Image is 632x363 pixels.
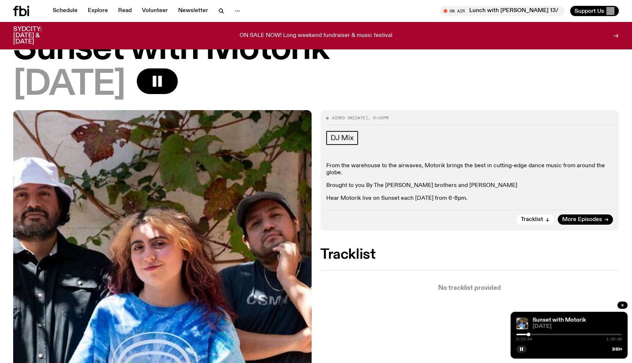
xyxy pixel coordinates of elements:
p: Hear Motorik live on Sunset each [DATE] from 6-8pm. [326,195,613,202]
h1: Sunset with Motorik [13,33,619,66]
p: From the warehouse to the airwaves, Motorik brings the best in cutting-edge dance music from arou... [326,162,613,176]
button: On AirLunch with [PERSON_NAME] 13/09 [440,6,564,16]
span: Aired on [332,115,353,121]
h3: SYDCITY: [DATE] & [DATE] [13,26,60,45]
span: 0:13:44 [516,337,532,341]
img: Andrew, Reenie, and Pat stand in a row, smiling at the camera, in dappled light with a vine leafe... [516,318,528,329]
span: [DATE] [353,115,368,121]
button: Support Us [570,6,619,16]
span: DJ Mix [331,134,354,142]
a: Newsletter [174,6,212,16]
span: 1:59:58 [606,337,622,341]
span: [DATE] [13,68,125,101]
span: More Episodes [562,217,602,222]
a: Schedule [48,6,82,16]
p: No tracklist provided [320,285,619,291]
a: DJ Mix [326,131,358,145]
span: , 6:00pm [368,115,388,121]
p: Brought to you By The [PERSON_NAME] brothers and [PERSON_NAME] [326,182,613,189]
span: Tracklist [521,217,543,222]
button: Tracklist [516,214,554,225]
h2: Tracklist [320,248,619,261]
span: Support Us [575,8,604,14]
a: Explore [83,6,112,16]
a: Read [114,6,136,16]
p: ON SALE NOW! Long weekend fundraiser & music festival [240,33,392,39]
span: [DATE] [533,324,622,329]
a: Sunset with Motorik [533,317,586,323]
a: Volunteer [138,6,172,16]
a: More Episodes [558,214,613,225]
